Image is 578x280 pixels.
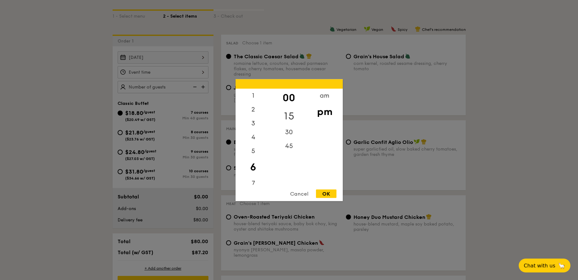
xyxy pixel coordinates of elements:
div: 1 [236,89,271,102]
div: 45 [271,139,307,153]
div: 15 [271,107,307,125]
span: Chat with us [524,263,555,269]
div: 00 [271,89,307,107]
div: 5 [236,144,271,158]
div: 30 [271,125,307,139]
div: 6 [236,158,271,176]
div: am [307,89,342,102]
span: 🦙 [558,262,565,269]
button: Chat with us🦙 [519,259,570,272]
div: 2 [236,102,271,116]
div: 4 [236,130,271,144]
div: Cancel [284,189,315,198]
div: OK [316,189,336,198]
div: 3 [236,116,271,130]
div: pm [307,102,342,121]
div: 7 [236,176,271,190]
